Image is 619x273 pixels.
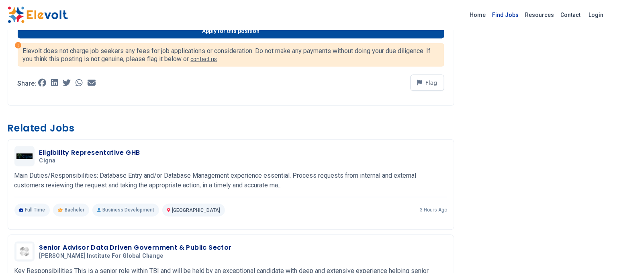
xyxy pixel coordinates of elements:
a: Find Jobs [489,8,522,21]
img: Tony Blair Institute For Global Change [16,244,33,260]
span: [PERSON_NAME] Institute For Global Change [39,253,163,260]
a: CignaEligibility Representative GHBCignaMain Duties/Responsibilities: Database Entry and/or Datab... [14,146,447,217]
h3: Senior Advisor Data Driven Government & Public Sector [39,243,232,253]
a: Home [467,8,489,21]
img: Cigna [16,154,33,159]
span: [GEOGRAPHIC_DATA] [172,208,220,213]
iframe: Chat Widget [579,234,619,273]
span: Cigna [39,158,56,165]
a: Apply for this position [18,23,444,39]
img: Elevolt [8,6,68,23]
a: Contact [558,8,584,21]
a: Resources [522,8,558,21]
span: Bachelor [65,207,84,213]
button: Flag [411,75,444,91]
a: contact us [191,56,217,62]
p: 3 hours ago [420,207,447,213]
h3: Eligibility Representative GHB [39,148,140,158]
a: Login [584,7,609,23]
p: Elevolt does not charge job seekers any fees for job applications or consideration. Do not make a... [23,47,439,63]
p: Main Duties/Responsibilities: Database Entry and/or Database Management experience essential. Pro... [14,171,447,191]
h3: Related Jobs [8,122,454,135]
p: Share: [18,80,37,87]
p: Business Development [92,204,159,217]
p: Full Time [14,204,50,217]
